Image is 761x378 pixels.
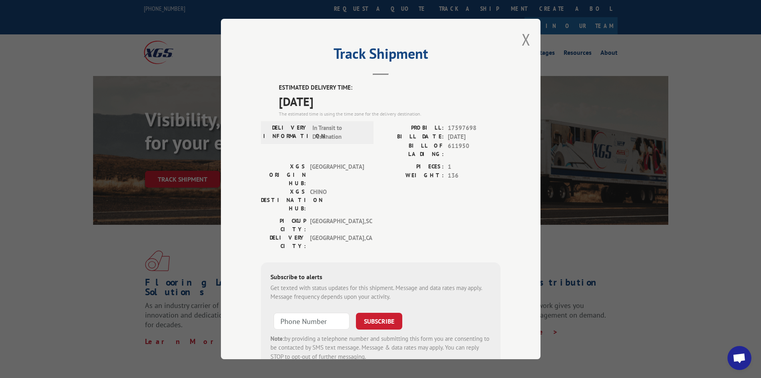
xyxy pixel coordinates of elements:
[261,234,306,250] label: DELIVERY CITY:
[522,29,531,50] button: Close modal
[279,110,501,118] div: The estimated time is using the time zone for the delivery destination.
[381,171,444,180] label: WEIGHT:
[448,124,501,133] span: 17597698
[448,171,501,180] span: 136
[279,92,501,110] span: [DATE]
[448,142,501,158] span: 611950
[274,313,350,330] input: Phone Number
[312,124,366,142] span: In Transit to Destination
[261,217,306,234] label: PICKUP CITY:
[270,334,491,362] div: by providing a telephone number and submitting this form you are consenting to be contacted by SM...
[310,162,364,188] span: [GEOGRAPHIC_DATA]
[261,188,306,213] label: XGS DESTINATION HUB:
[261,48,501,63] h2: Track Shipment
[270,284,491,302] div: Get texted with status updates for this shipment. Message and data rates may apply. Message frequ...
[381,132,444,142] label: BILL DATE:
[448,132,501,142] span: [DATE]
[263,124,308,142] label: DELIVERY INFORMATION:
[381,162,444,172] label: PIECES:
[261,162,306,188] label: XGS ORIGIN HUB:
[381,124,444,133] label: PROBILL:
[310,234,364,250] span: [GEOGRAPHIC_DATA] , CA
[727,346,751,370] div: Open chat
[356,313,402,330] button: SUBSCRIBE
[279,83,501,92] label: ESTIMATED DELIVERY TIME:
[270,272,491,284] div: Subscribe to alerts
[310,188,364,213] span: CHINO
[270,335,284,342] strong: Note:
[448,162,501,172] span: 1
[381,142,444,158] label: BILL OF LADING:
[310,217,364,234] span: [GEOGRAPHIC_DATA] , SC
